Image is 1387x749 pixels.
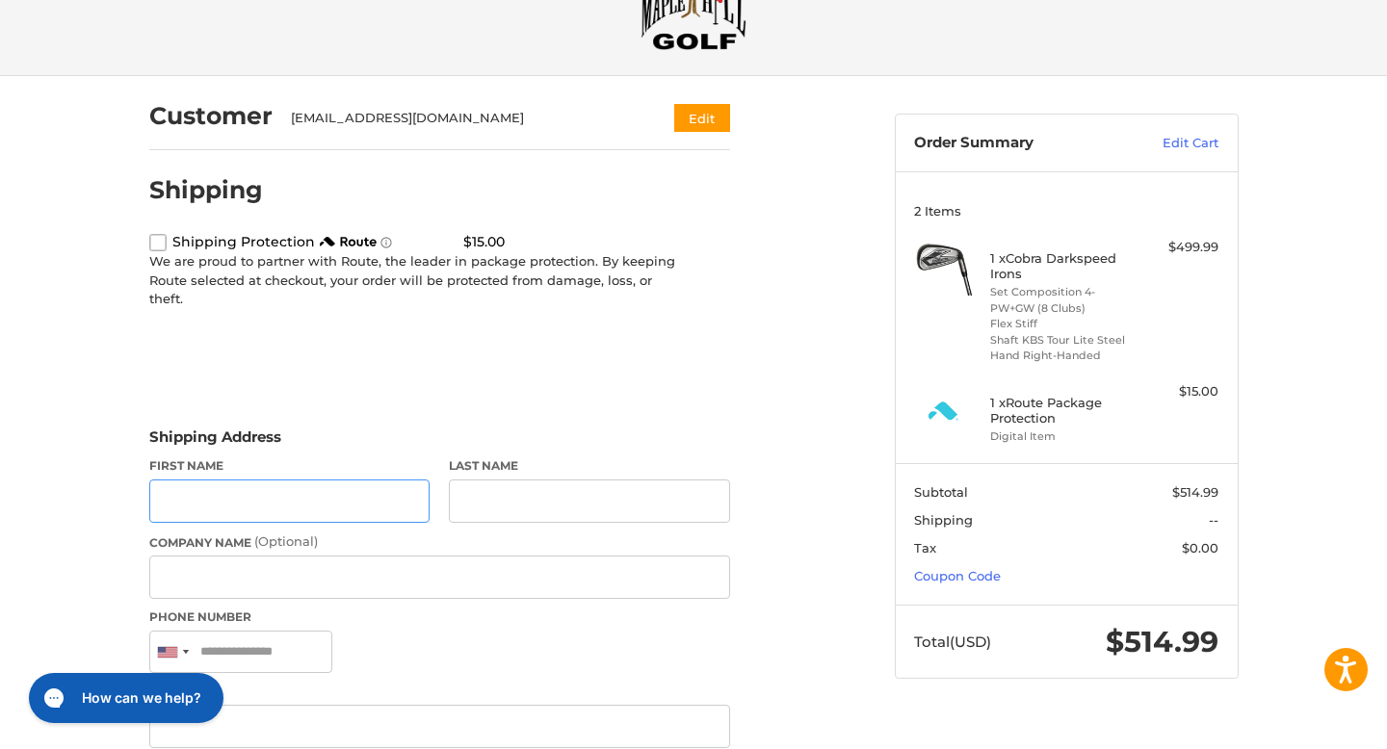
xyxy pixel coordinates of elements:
small: (Optional) [254,533,318,549]
label: Phone Number [149,608,730,626]
div: route shipping protection selector element [149,222,730,262]
h2: Customer [149,101,273,131]
div: $499.99 [1142,238,1218,257]
span: Learn more [380,237,392,248]
label: Company Name [149,532,730,552]
label: Last Name [449,457,730,475]
div: $15.00 [1142,382,1218,401]
a: Edit Cart [1121,134,1218,153]
li: Shaft KBS Tour Lite Steel [990,332,1138,349]
div: [EMAIL_ADDRESS][DOMAIN_NAME] [291,109,637,128]
li: Flex Stiff [990,316,1138,332]
span: Shipping [914,512,973,528]
span: $514.99 [1172,484,1218,500]
h4: 1 x Route Package Protection [990,395,1138,426]
legend: Shipping Address [149,426,281,457]
div: United States: +1 [150,632,195,673]
label: First Name [149,457,431,475]
h3: 2 Items [914,203,1218,219]
span: -- [1209,512,1218,528]
iframe: Gorgias live chat messenger [19,666,229,730]
h3: Order Summary [914,134,1121,153]
span: We are proud to partner with Route, the leader in package protection. By keeping Route selected a... [149,253,675,306]
span: $514.99 [1106,624,1218,659]
span: Tax [914,540,936,555]
div: $15.00 [463,232,505,252]
h2: Shipping [149,175,263,205]
span: $0.00 [1182,540,1218,555]
li: Digital Item [990,428,1138,445]
li: Hand Right-Handed [990,348,1138,364]
span: Subtotal [914,484,968,500]
a: Coupon Code [914,568,1001,583]
span: Shipping Protection [172,233,315,250]
button: Edit [674,104,730,132]
span: Total (USD) [914,633,991,651]
h4: 1 x Cobra Darkspeed Irons [990,250,1138,282]
li: Set Composition 4-PW+GW (8 Clubs) [990,284,1138,316]
label: Address [149,683,730,700]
